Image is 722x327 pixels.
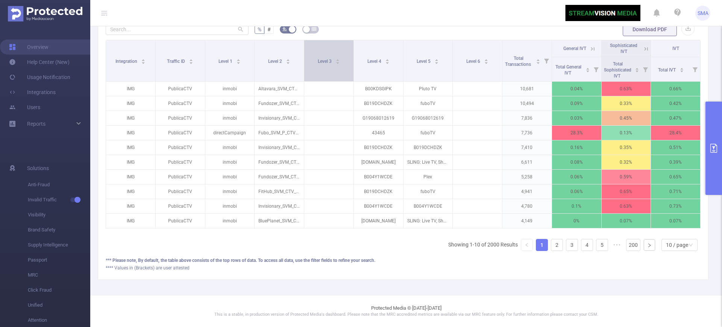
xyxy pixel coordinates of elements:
a: Users [9,100,40,115]
span: Sophisticated IVT [610,43,637,54]
p: IMG [106,199,155,213]
i: icon: caret-down [484,61,488,63]
p: This is a stable, in production version of Protected Media's dashboard. Please note that the MRC ... [109,312,703,318]
p: PublicaCTV [156,82,205,96]
i: icon: caret-up [237,58,241,60]
i: icon: caret-up [585,67,590,69]
i: icon: caret-down [335,61,340,63]
p: B004Y1WCDE [354,199,403,213]
img: Protected Media [8,6,82,21]
p: IMG [106,96,155,111]
i: icon: caret-up [680,67,684,69]
p: Pluto TV [403,82,453,96]
p: 0.04% [552,82,601,96]
span: Total IVT [658,67,677,73]
i: icon: caret-up [435,58,439,60]
p: G19068012619 [354,111,403,125]
p: 0.42% [651,96,700,111]
p: fuboTV [403,184,453,199]
i: icon: caret-down [635,69,639,71]
span: Click Fraud [28,283,90,298]
p: Fundozer_SVM_CTV_Ver_2_$4 [255,170,304,184]
li: 2 [551,239,563,251]
p: B019DCHDZK [354,184,403,199]
p: 28.4% [651,126,700,140]
p: 0.03% [552,111,601,125]
li: 3 [566,239,578,251]
i: icon: caret-up [484,58,488,60]
i: icon: caret-up [385,58,389,60]
span: Anti-Fraud [28,177,90,192]
li: Next Page [643,239,655,251]
p: B019DCHDZK [403,140,453,155]
p: 0.59% [602,170,651,184]
span: Brand Safety [28,222,90,237]
span: Unified [28,298,90,313]
li: 5 [596,239,608,251]
p: 0.33% [602,96,651,111]
p: PublicaCTV [156,170,205,184]
p: PublicaCTV [156,214,205,228]
p: inmobi [205,82,255,96]
p: inmobi [205,111,255,125]
i: Filter menu [640,57,651,81]
p: 0.06% [552,184,601,199]
span: Level 5 [417,59,432,64]
div: Sort [286,58,290,62]
p: IMG [106,82,155,96]
p: BluePlanet_SVM_CTV_P_RON_$4 [255,214,304,228]
p: IMG [106,140,155,155]
div: Sort [434,58,439,62]
a: 5 [596,239,608,251]
span: General IVT [563,46,586,51]
p: inmobi [205,155,255,169]
p: 0.65% [602,184,651,199]
p: Fubo_SVM_P_CTV_$8_O [255,126,304,140]
div: Sort [484,58,488,62]
span: Total Sophisticated IVT [604,61,631,79]
div: Sort [536,58,540,62]
i: icon: caret-down [286,61,290,63]
a: 3 [566,239,578,251]
p: 0.06% [552,170,601,184]
div: **** Values in (Brackets) are user attested [106,265,701,271]
div: Sort [189,58,193,62]
p: 0.09% [552,96,601,111]
p: Fundozer_SVM_CTV_Ver_2_$4 [255,96,304,111]
i: Filter menu [690,57,700,81]
p: B019DCHDZK [354,140,403,155]
a: 200 [626,239,640,251]
i: icon: caret-up [635,67,639,69]
i: icon: caret-down [189,61,193,63]
div: 10 / page [666,239,688,251]
li: 4 [581,239,593,251]
li: Previous Page [521,239,533,251]
p: 0.32% [602,155,651,169]
p: Plex [403,170,453,184]
i: icon: caret-down [680,69,684,71]
p: 0.65% [651,170,700,184]
button: Download PDF [623,23,677,36]
p: 4,780 [502,199,552,213]
i: icon: caret-up [536,58,540,60]
p: 10,494 [502,96,552,111]
p: 0% [552,214,601,228]
span: IVT [672,46,679,51]
span: Total Transactions [505,56,532,67]
p: 0.71% [651,184,700,199]
p: 6,611 [502,155,552,169]
p: Fundozer_SVM_CTV_Ver_2_$4 [255,155,304,169]
div: Sort [335,58,340,62]
p: 0.07% [651,214,700,228]
span: Reports [27,121,46,127]
i: Filter menu [541,40,552,81]
li: Next 5 Pages [611,239,623,251]
p: 0.63% [602,199,651,213]
p: 5,258 [502,170,552,184]
span: ••• [611,239,623,251]
p: Invisionary_SVM_CTV_$4.5 [255,199,304,213]
p: inmobi [205,96,255,111]
p: [DOMAIN_NAME] [354,214,403,228]
p: 0.63% [602,82,651,96]
a: 1 [536,239,548,251]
